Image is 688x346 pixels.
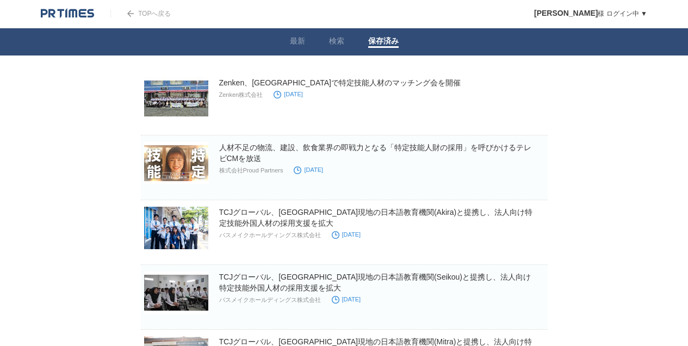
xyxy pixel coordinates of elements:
[332,296,361,302] time: [DATE]
[219,143,531,163] a: 人材不足の物流、建設、飲食業界の即戦力となる「特定技能人財の採用」を呼びかけるテレビCMを放送
[219,296,321,304] p: パスメイクホールディングス株式会社
[219,208,533,227] a: TCJグローバル、[GEOGRAPHIC_DATA]現地の日本語教育機関(Akira)と提携し、法人向け特定技能外国人材の採用支援を拡大
[144,77,208,120] img: Zenken、インドネシアで特定技能人材のマッチング会を開催
[534,9,598,17] span: [PERSON_NAME]
[294,166,323,173] time: [DATE]
[219,166,283,175] p: 株式会社Proud Partners
[219,78,461,87] a: Zenken、[GEOGRAPHIC_DATA]で特定技能人材のマッチング会を開催
[332,231,361,238] time: [DATE]
[110,10,171,17] a: TOPへ戻る
[329,36,344,48] a: 検索
[144,142,208,184] img: 人材不足の物流、建設、飲食業界の即戦力となる「特定技能人財の採用」を呼びかけるテレビCMを放送
[127,10,134,17] img: arrow.png
[144,271,208,314] img: TCJグローバル、インドネシア現地の日本語教育機関(Seikou)と提携し、法人向け特定技能外国人材の採用支援を拡大
[219,231,321,239] p: パスメイクホールディングス株式会社
[144,207,208,249] img: TCJグローバル、インドネシア現地の日本語教育機関(Akira)と提携し、法人向け特定技能外国人材の採用支援を拡大
[219,273,531,292] a: TCJグローバル、[GEOGRAPHIC_DATA]現地の日本語教育機関(Seikou)と提携し、法人向け特定技能外国人材の採用支援を拡大
[534,10,647,17] a: [PERSON_NAME]様 ログイン中 ▼
[290,36,305,48] a: 最新
[41,8,94,19] img: logo.png
[219,91,263,99] p: Zenken株式会社
[368,36,399,48] a: 保存済み
[274,91,303,97] time: [DATE]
